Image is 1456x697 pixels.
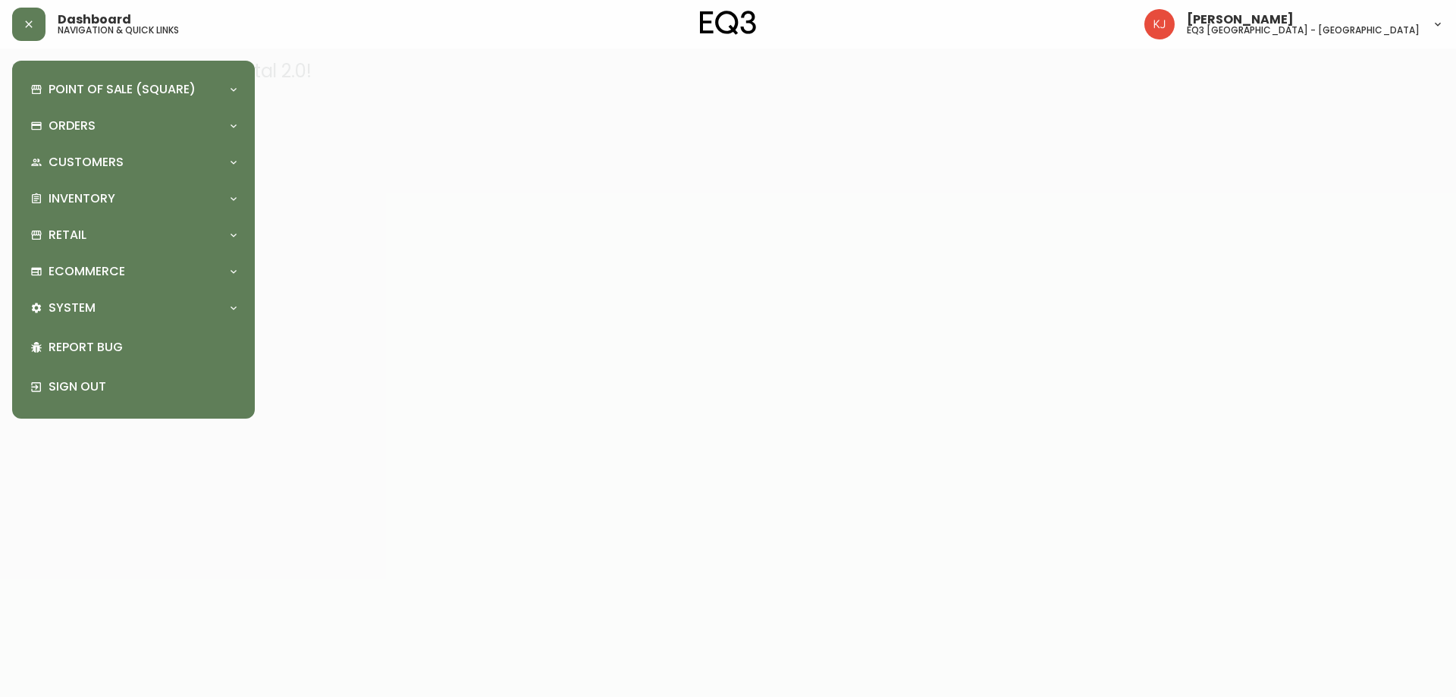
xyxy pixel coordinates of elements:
[49,227,86,243] p: Retail
[24,182,243,215] div: Inventory
[49,263,125,280] p: Ecommerce
[24,255,243,288] div: Ecommerce
[49,339,237,356] p: Report Bug
[49,81,196,98] p: Point of Sale (Square)
[49,378,237,395] p: Sign Out
[24,109,243,143] div: Orders
[1187,26,1420,35] h5: eq3 [GEOGRAPHIC_DATA] - [GEOGRAPHIC_DATA]
[49,300,96,316] p: System
[49,118,96,134] p: Orders
[700,11,756,35] img: logo
[49,154,124,171] p: Customers
[1187,14,1294,26] span: [PERSON_NAME]
[24,328,243,367] div: Report Bug
[58,26,179,35] h5: navigation & quick links
[1144,9,1175,39] img: 24a625d34e264d2520941288c4a55f8e
[24,73,243,106] div: Point of Sale (Square)
[24,367,243,407] div: Sign Out
[24,291,243,325] div: System
[49,190,115,207] p: Inventory
[24,218,243,252] div: Retail
[58,14,131,26] span: Dashboard
[24,146,243,179] div: Customers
